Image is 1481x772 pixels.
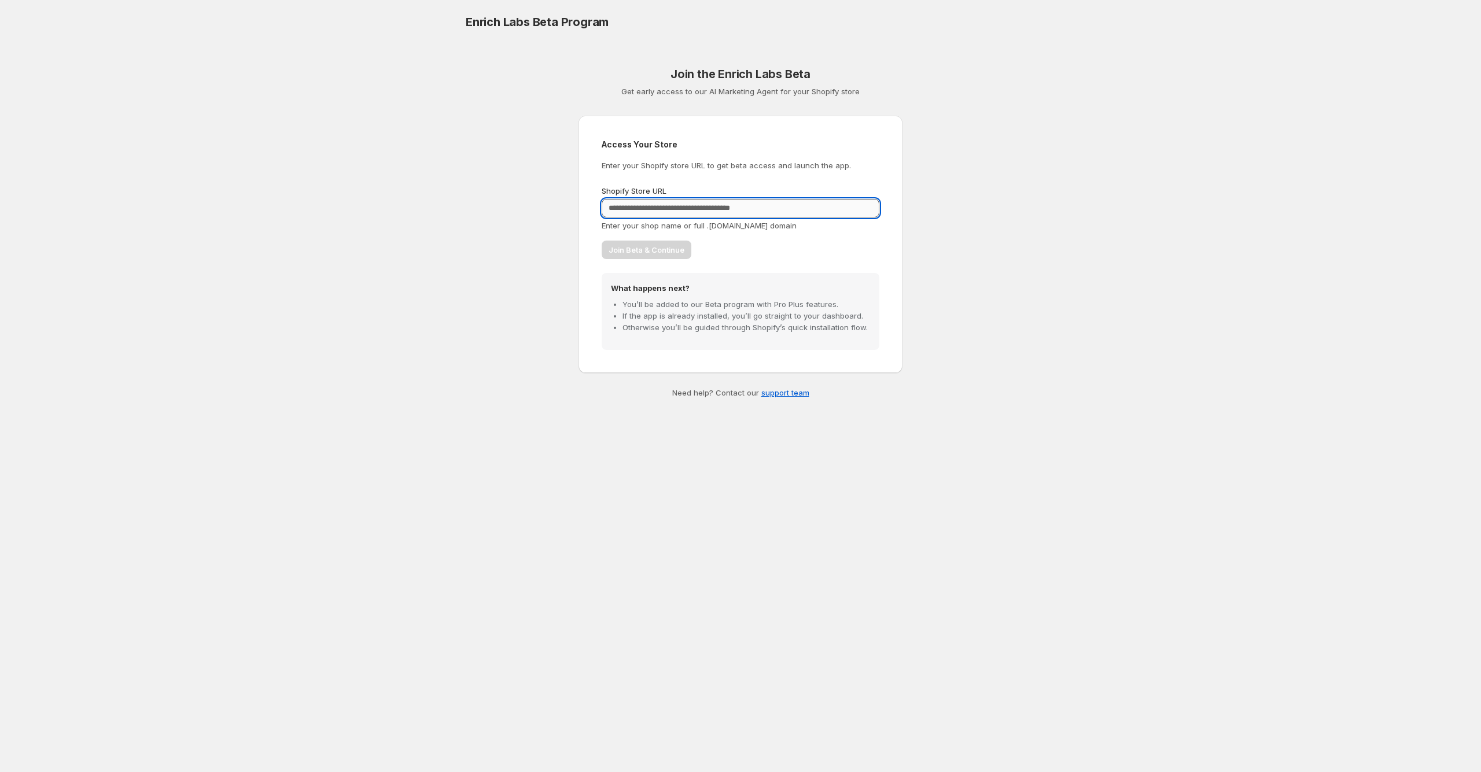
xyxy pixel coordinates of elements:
[602,186,666,195] span: Shopify Store URL
[602,139,879,150] h2: Access Your Store
[622,298,870,310] li: You’ll be added to our Beta program with Pro Plus features.
[579,387,902,398] p: Need help? Contact our
[579,67,902,81] h1: Join the Enrich Labs Beta
[602,221,797,230] span: Enter your shop name or full .[DOMAIN_NAME] domain
[622,322,870,333] li: Otherwise you’ll be guided through Shopify’s quick installation flow.
[602,160,879,171] p: Enter your Shopify store URL to get beta access and launch the app.
[579,86,902,97] p: Get early access to our AI Marketing Agent for your Shopify store
[761,388,809,397] a: support team
[611,283,690,293] strong: What happens next?
[466,15,609,29] span: Enrich Labs Beta Program
[622,310,870,322] li: If the app is already installed, you’ll go straight to your dashboard.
